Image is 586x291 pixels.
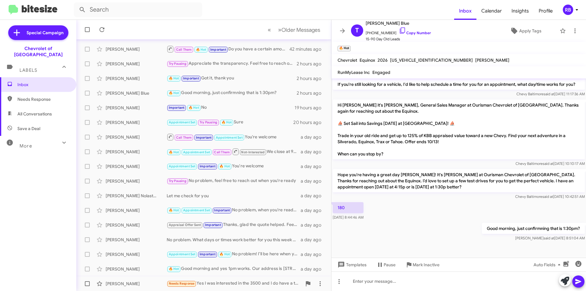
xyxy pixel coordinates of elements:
div: a day ago [301,193,326,199]
div: [PERSON_NAME] [106,281,167,287]
span: All Conversations [17,111,52,117]
span: Profile [534,2,558,20]
span: Appraisal Offer Sent [169,223,201,227]
div: Got it, thank you [167,75,297,82]
a: Copy Number [399,31,431,35]
span: Try Pausing [169,62,186,66]
span: 🔥 Hot [169,76,179,80]
div: [PERSON_NAME] [106,207,167,213]
span: Appointment Set [169,252,196,256]
span: [US_VEHICLE_IDENTIFICATION_NUMBER] [390,57,473,63]
span: Appointment Set [183,208,210,212]
span: Needs Response [169,282,195,286]
button: Auto Fields [529,259,568,270]
p: Hi [PERSON_NAME] it's [PERSON_NAME], General Sales Manager at Ourisman Chevrolet of [GEOGRAPHIC_D... [333,100,585,159]
span: Important [200,164,215,168]
div: No problem, feel free to reach out when you're ready [167,177,301,184]
span: Call Them [214,150,230,154]
span: 🔥 Hot [169,150,179,154]
span: Try Pausing [169,179,186,183]
div: [PERSON_NAME] [106,266,167,272]
span: Mark Inactive [413,259,440,270]
span: [DATE] 8:44:46 AM [333,215,364,220]
span: 🔥 Hot [219,164,230,168]
a: Special Campaign [8,25,68,40]
span: » [278,26,281,34]
span: [PERSON_NAME] Blue [366,20,431,27]
div: a day ago [301,251,326,257]
a: Insights [507,2,534,20]
span: [PERSON_NAME] [475,57,509,63]
span: More [20,143,32,149]
span: Pause [384,259,396,270]
p: Good morning, just confirmning that is 1:30pm? [482,223,585,234]
a: Inbox [454,2,476,20]
button: Pause [371,259,400,270]
span: Chevy Baltimore [DATE] 10:42:51 AM [515,194,585,199]
div: [PERSON_NAME] [106,119,167,125]
div: [PERSON_NAME] [106,75,167,82]
div: [PERSON_NAME] [106,163,167,169]
span: 🔥 Hot [189,106,199,110]
div: You're welcome [167,133,301,141]
span: 15-90 Day Old Leads [366,36,431,42]
div: 20 hours ago [293,119,326,125]
div: [PERSON_NAME] [106,134,167,140]
div: Good morning, just confirmning that is 1:30pm? [167,89,297,96]
span: 🔥 Hot [219,252,230,256]
div: Do you have a certain amount of miles you would want for the car? What type of car are you lookin... [167,45,290,53]
div: a day ago [301,222,326,228]
div: a day ago [301,207,326,213]
span: said at [543,161,553,166]
span: 🔥 Hot [169,208,179,212]
div: Thanks, glad the quote helped. Feel free to reach out when you are ready [167,221,301,228]
button: Templates [331,259,371,270]
div: No problem! I’ll be here when you’re ready. [167,251,301,258]
div: No problem, when you're ready feel free to reach out [167,207,301,214]
span: RunMyLease Inc [338,70,370,75]
div: a day ago [301,134,326,140]
span: Chevrolet [338,57,357,63]
span: Important [183,76,199,80]
span: Special Campaign [27,30,63,36]
div: Good morning and yes 1pm works. Our address is [STREET_ADDRESS] [167,265,301,272]
span: 🔥 Hot [169,267,179,271]
span: Apply Tags [519,25,541,36]
div: [PERSON_NAME] Blue [106,90,167,96]
span: Important [169,106,185,110]
span: said at [544,236,554,240]
span: Call Them [176,48,192,52]
div: [PERSON_NAME] Nolastname118506370 [106,193,167,199]
span: T [355,26,359,35]
p: Hope you're having a great day [PERSON_NAME]! It's [PERSON_NAME] at Ourisman Chevrolet of [GEOGRA... [333,169,585,192]
span: Save a Deal [17,125,40,132]
span: Chevy Baltimore [DATE] 10:10:17 AM [515,161,585,166]
a: Calendar [476,2,507,20]
div: Yes I was interested in the 3500 and I do have a trade in my 2015 gmc sierra [167,280,302,287]
span: Try Pausing [200,120,217,124]
span: [PHONE_NUMBER] [366,27,431,36]
p: 180 [333,202,364,213]
span: Important [214,208,230,212]
div: No problem. What days or times work better for you this week or next? We can also text or call to... [167,237,301,243]
div: a day ago [301,178,326,184]
div: [PERSON_NAME] [106,178,167,184]
div: [PERSON_NAME] [106,149,167,155]
div: No [167,104,295,111]
span: Appointment Set [183,150,210,154]
div: 42 minutes ago [290,46,326,52]
div: [PERSON_NAME] [106,105,167,111]
span: 🔥 Hot [169,91,179,95]
div: We close at 9pm [167,148,301,155]
span: Appointment Set [169,164,196,168]
div: 2 hours ago [297,90,326,96]
span: Important [210,48,226,52]
div: Sure [167,119,293,126]
span: Auto Fields [534,259,563,270]
span: Appointment Set [216,136,243,140]
button: Mark Inactive [400,259,444,270]
span: Labels [20,67,37,73]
